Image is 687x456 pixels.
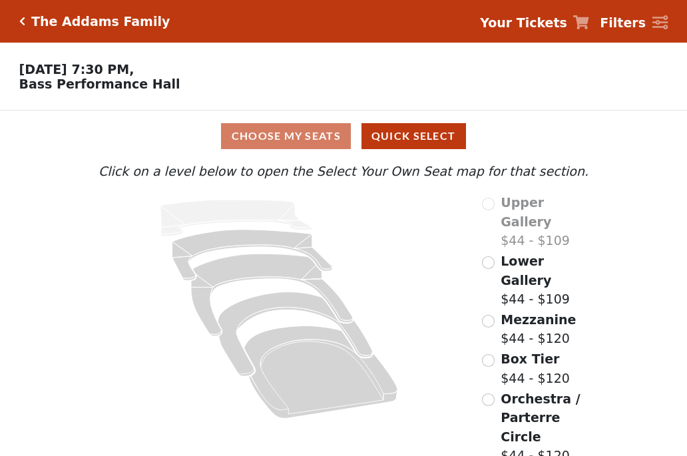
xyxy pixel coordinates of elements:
[501,351,559,366] span: Box Tier
[501,312,576,327] span: Mezzanine
[501,252,592,309] label: $44 - $109
[19,17,25,26] a: Click here to go back to filters
[480,15,567,30] strong: Your Tickets
[501,193,592,250] label: $44 - $109
[600,13,668,33] a: Filters
[501,391,580,444] span: Orchestra / Parterre Circle
[95,162,592,181] p: Click on a level below to open the Select Your Own Seat map for that section.
[501,195,551,229] span: Upper Gallery
[600,15,646,30] strong: Filters
[361,123,466,149] button: Quick Select
[172,230,333,280] path: Lower Gallery - Seats Available: 243
[501,310,576,348] label: $44 - $120
[160,200,312,236] path: Upper Gallery - Seats Available: 0
[31,14,170,29] h5: The Addams Family
[501,349,570,387] label: $44 - $120
[244,326,398,419] path: Orchestra / Parterre Circle - Seats Available: 30
[480,13,589,33] a: Your Tickets
[501,254,551,288] span: Lower Gallery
